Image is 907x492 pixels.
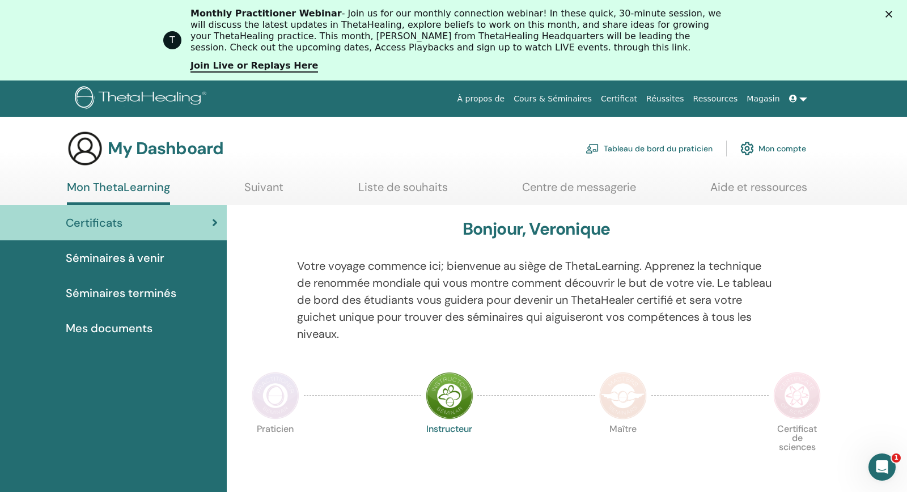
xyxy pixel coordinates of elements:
a: Ressources [689,88,743,109]
img: logo.png [75,86,210,112]
a: Cours & Séminaires [509,88,596,109]
iframe: Intercom live chat [868,453,896,481]
a: Aide et ressources [710,180,807,202]
p: Votre voyage commence ici; bienvenue au siège de ThetaLearning. Apprenez la technique de renommée... [297,257,776,342]
img: Certificate of Science [773,372,821,419]
div: - Join us for our monthly connection webinar! In these quick, 30-minute session, we will discuss ... [190,8,726,53]
a: Mon compte [740,136,806,161]
span: Certificats [66,214,122,231]
p: Maître [599,425,647,472]
p: Certificat de sciences [773,425,821,472]
span: Séminaires à venir [66,249,164,266]
img: Practitioner [252,372,299,419]
img: Instructor [426,372,473,419]
h3: Bonjour, Veronique [463,219,611,239]
a: Tableau de bord du praticien [586,136,713,161]
h3: My Dashboard [108,138,223,159]
b: Monthly Practitioner Webinar [190,8,342,19]
a: Certificat [596,88,642,109]
a: Liste de souhaits [358,180,448,202]
p: Praticien [252,425,299,472]
a: Magasin [742,88,784,109]
a: Centre de messagerie [522,180,636,202]
img: Master [599,372,647,419]
p: Instructeur [426,425,473,472]
span: 1 [892,453,901,463]
img: cog.svg [740,139,754,158]
a: Mon ThetaLearning [67,180,170,205]
span: Séminaires terminés [66,285,176,302]
div: Fermer [885,10,897,17]
span: Mes documents [66,320,152,337]
a: Réussites [642,88,688,109]
a: Join Live or Replays Here [190,60,318,73]
img: generic-user-icon.jpg [67,130,103,167]
a: À propos de [453,88,510,109]
img: chalkboard-teacher.svg [586,143,599,154]
div: Profile image for ThetaHealing [163,31,181,49]
a: Suivant [244,180,283,202]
